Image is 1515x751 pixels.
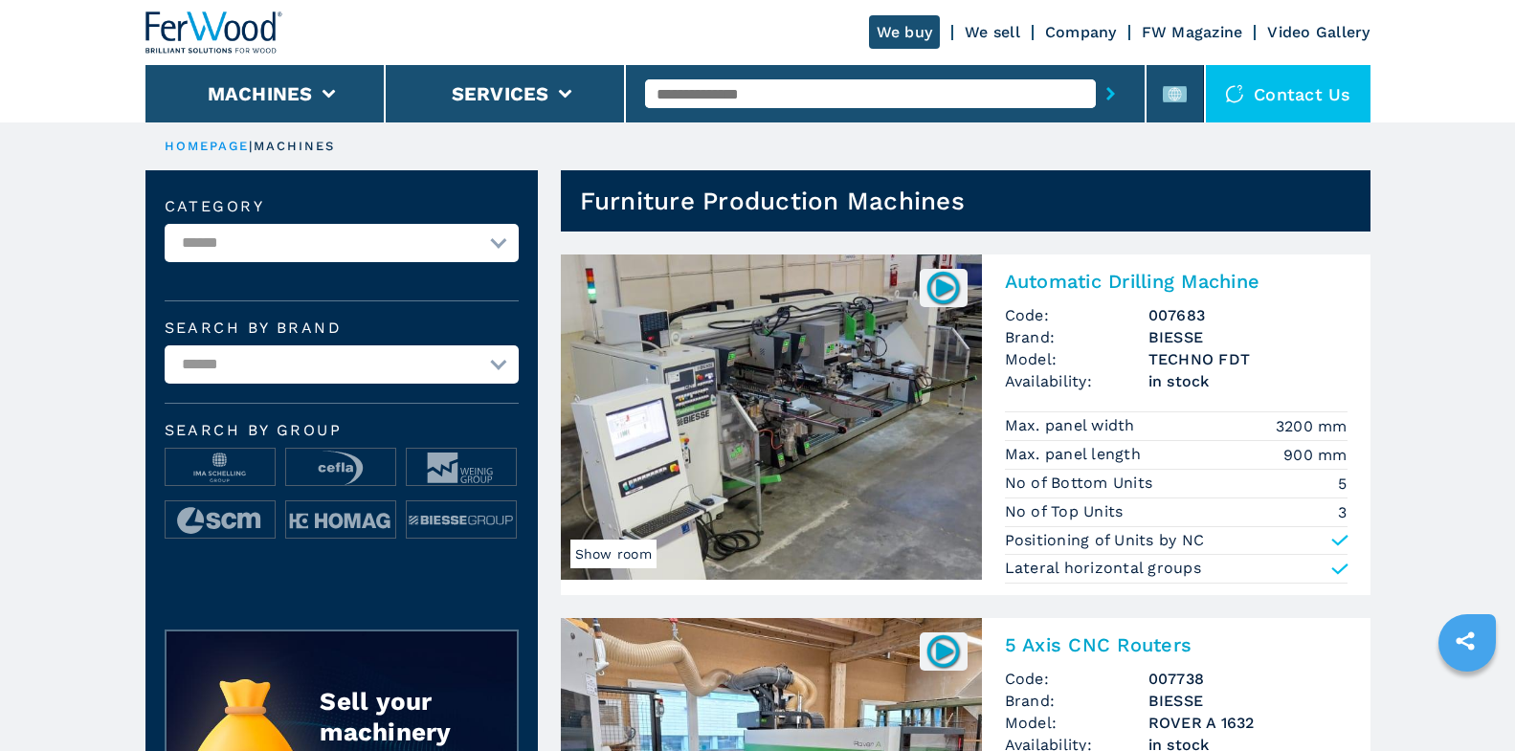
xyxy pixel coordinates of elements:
[1148,326,1348,348] h3: BIESSE
[570,540,657,568] span: Show room
[1441,617,1489,665] a: sharethis
[254,138,336,155] p: machines
[1005,444,1147,465] p: Max. panel length
[1005,712,1148,734] span: Model:
[165,423,519,438] span: Search by group
[1005,473,1158,494] p: No of Bottom Units
[1005,326,1148,348] span: Brand:
[1148,668,1348,690] h3: 007738
[166,449,275,487] img: image
[1283,444,1348,466] em: 900 mm
[407,449,516,487] img: image
[561,254,982,580] img: Automatic Drilling Machine BIESSE TECHNO FDT
[925,632,962,670] img: 007738
[1225,84,1244,103] img: Contact us
[869,15,941,49] a: We buy
[1005,270,1348,293] h2: Automatic Drilling Machine
[1267,23,1370,41] a: Video Gallery
[1005,415,1140,436] p: Max. panel width
[1005,530,1205,551] p: Positioning of Units by NC
[1148,712,1348,734] h3: ROVER A 1632
[1148,690,1348,712] h3: BIESSE
[1148,370,1348,392] span: in stock
[1005,304,1148,326] span: Code:
[1005,370,1148,392] span: Availability:
[561,254,1370,595] a: Automatic Drilling Machine BIESSE TECHNO FDTShow room007683Automatic Drilling MachineCode:007683B...
[1148,348,1348,370] h3: TECHNO FDT
[166,501,275,540] img: image
[1142,23,1243,41] a: FW Magazine
[925,269,962,306] img: 007683
[1005,690,1148,712] span: Brand:
[1206,65,1370,122] div: Contact us
[1005,348,1148,370] span: Model:
[1096,72,1125,116] button: submit-button
[286,501,395,540] img: image
[1434,665,1501,737] iframe: Chat
[965,23,1020,41] a: We sell
[1276,415,1348,437] em: 3200 mm
[1005,501,1128,522] p: No of Top Units
[452,82,549,105] button: Services
[165,199,519,214] label: Category
[249,139,253,153] span: |
[208,82,313,105] button: Machines
[580,186,965,216] h1: Furniture Production Machines
[1005,668,1148,690] span: Code:
[165,139,250,153] a: HOMEPAGE
[1045,23,1117,41] a: Company
[286,449,395,487] img: image
[1005,633,1348,656] h2: 5 Axis CNC Routers
[1338,501,1347,523] em: 3
[145,11,283,54] img: Ferwood
[407,501,516,540] img: image
[1005,558,1201,579] p: Lateral horizontal groups
[1148,304,1348,326] h3: 007683
[165,320,519,336] label: Search by brand
[1338,473,1347,495] em: 5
